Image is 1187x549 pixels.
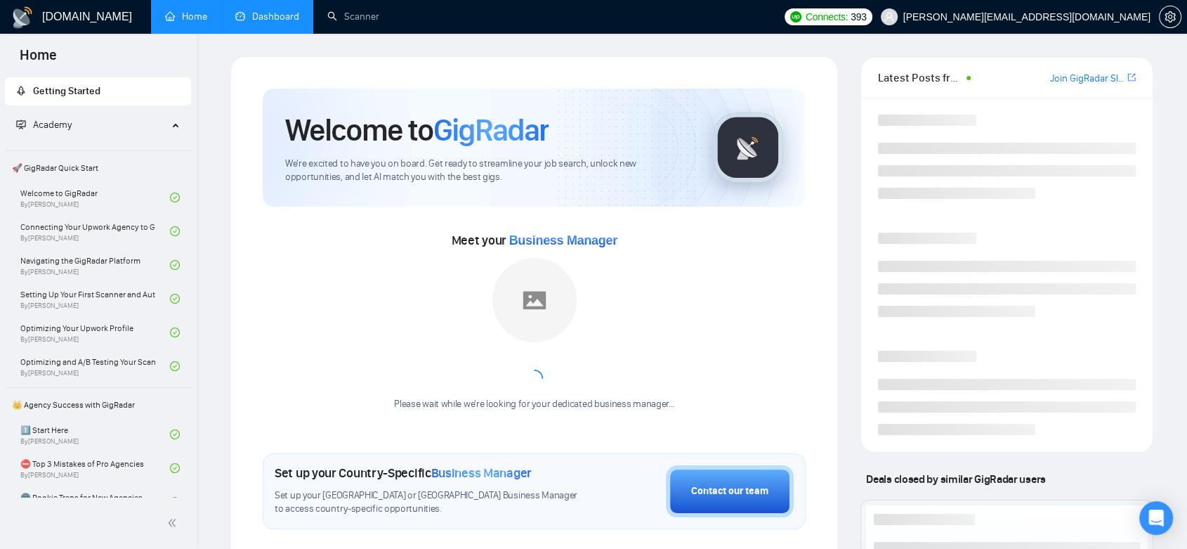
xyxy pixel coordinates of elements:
[666,465,794,517] button: Contact our team
[851,9,866,25] span: 393
[1160,11,1181,22] span: setting
[16,120,26,129] span: fund-projection-screen
[167,516,181,530] span: double-left
[860,467,1051,491] span: Deals closed by similar GigRadar users
[433,111,549,149] span: GigRadar
[275,465,532,481] h1: Set up your Country-Specific
[20,317,170,348] a: Optimizing Your Upwork ProfileBy[PERSON_NAME]
[16,119,72,131] span: Academy
[33,85,100,97] span: Getting Started
[5,77,191,105] li: Getting Started
[20,283,170,314] a: Setting Up Your First Scanner and Auto-BidderBy[PERSON_NAME]
[492,258,577,342] img: placeholder.png
[1159,6,1181,28] button: setting
[170,226,180,236] span: check-circle
[452,233,617,248] span: Meet your
[884,12,894,22] span: user
[170,497,180,507] span: check-circle
[526,370,543,387] span: loading
[170,193,180,202] span: check-circle
[170,429,180,439] span: check-circle
[20,182,170,213] a: Welcome to GigRadarBy[PERSON_NAME]
[285,157,690,184] span: We're excited to have you on board. Get ready to streamline your job search, unlock new opportuni...
[6,154,190,182] span: 🚀 GigRadar Quick Start
[509,233,617,247] span: Business Manager
[6,391,190,419] span: 👑 Agency Success with GigRadar
[431,465,532,481] span: Business Manager
[20,419,170,450] a: 1️⃣ Start HereBy[PERSON_NAME]
[170,260,180,270] span: check-circle
[20,486,170,517] a: 🌚 Rookie Traps for New Agencies
[33,119,72,131] span: Academy
[327,11,379,22] a: searchScanner
[1127,72,1136,83] span: export
[235,11,299,22] a: dashboardDashboard
[691,484,768,499] div: Contact our team
[20,351,170,382] a: Optimizing and A/B Testing Your Scanner for Better ResultsBy[PERSON_NAME]
[8,45,68,75] span: Home
[1127,71,1136,84] a: export
[1159,11,1181,22] a: setting
[170,361,180,371] span: check-circle
[20,453,170,484] a: ⛔ Top 3 Mistakes of Pro AgenciesBy[PERSON_NAME]
[878,69,962,86] span: Latest Posts from the GigRadar Community
[386,398,683,411] div: Please wait while we're looking for your dedicated business manager...
[1139,501,1173,535] div: Open Intercom Messenger
[275,489,586,516] span: Set up your [GEOGRAPHIC_DATA] or [GEOGRAPHIC_DATA] Business Manager to access country-specific op...
[170,328,180,337] span: check-circle
[165,11,207,22] a: homeHome
[285,111,549,149] h1: Welcome to
[16,86,26,96] span: rocket
[170,463,180,473] span: check-circle
[713,112,783,183] img: gigradar-logo.png
[170,294,180,304] span: check-circle
[790,11,801,22] img: upwork-logo.png
[1050,71,1124,86] a: Join GigRadar Slack Community
[20,250,170,280] a: Navigating the GigRadar PlatformBy[PERSON_NAME]
[806,9,848,25] span: Connects:
[20,216,170,247] a: Connecting Your Upwork Agency to GigRadarBy[PERSON_NAME]
[11,6,34,29] img: logo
